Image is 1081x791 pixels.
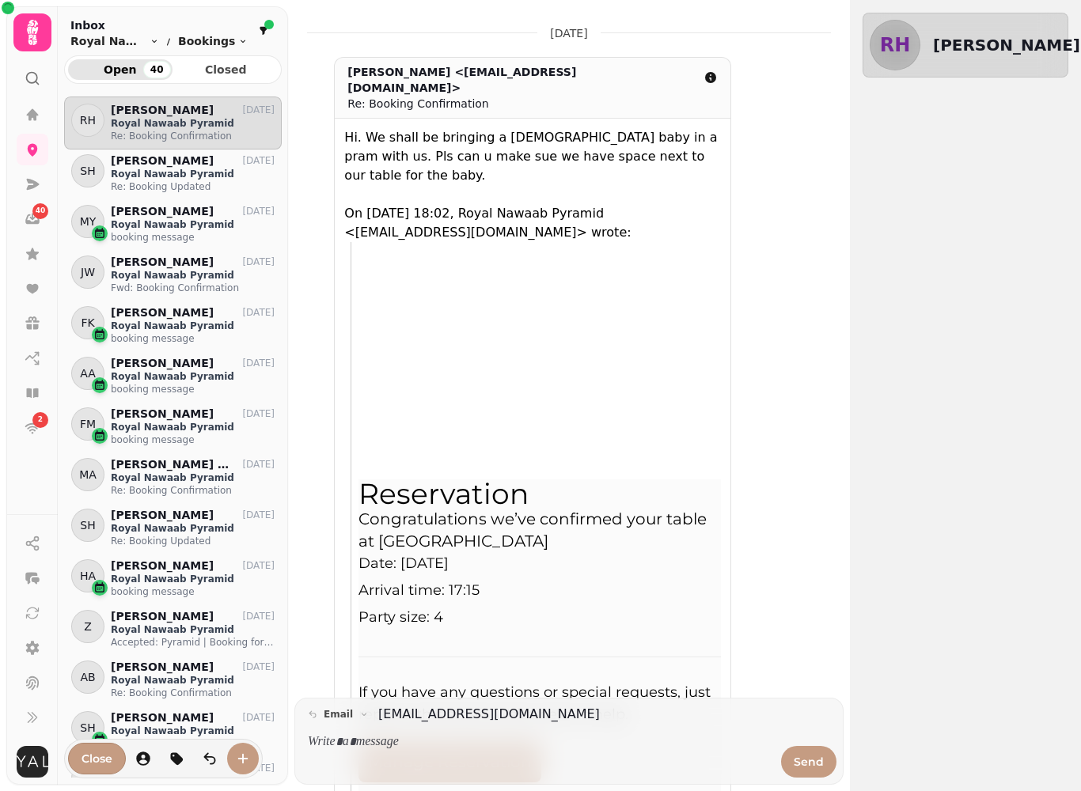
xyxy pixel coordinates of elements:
p: Royal Nawaab Pyramid [111,674,275,687]
p: Royal Nawaab Pyramid [111,320,275,332]
p: [PERSON_NAME] [111,559,214,573]
p: [PERSON_NAME] [111,711,214,725]
p: [DATE] [242,104,275,116]
img: brand logo [438,346,641,375]
button: is-read [194,743,226,774]
span: Open [81,64,160,75]
button: filter [254,21,273,40]
nav: breadcrumb [70,33,248,49]
span: AB [80,669,95,685]
p: booking message [111,332,275,345]
p: [PERSON_NAME] [111,255,214,269]
p: booking message [111,383,275,395]
p: Royal Nawaab Pyramid [111,623,275,636]
span: RH [880,36,911,55]
p: Arrival time: 17:15 [358,579,722,601]
a: [EMAIL_ADDRESS][DOMAIN_NAME] [378,705,600,724]
span: 40 [36,206,46,217]
button: email [302,705,375,724]
p: [PERSON_NAME] and [PERSON_NAME] [111,458,233,471]
span: MY [80,214,97,229]
p: Re: Booking Updated [111,180,275,193]
span: SH [80,517,95,533]
button: User avatar [13,746,51,778]
span: HA [80,568,96,584]
span: Send [794,756,824,767]
p: [PERSON_NAME] [111,610,214,623]
p: [DATE] [242,559,275,572]
h3: Congratulations we’ve confirmed your table at [GEOGRAPHIC_DATA] [358,508,722,552]
span: FK [81,315,94,331]
p: [DATE] [242,306,275,319]
p: Fwd: Booking Confirmation [111,282,275,294]
p: Date: [DATE] [358,552,722,574]
p: Royal Nawaab Pyramid [111,218,275,231]
span: Closed [187,64,266,75]
p: If you have any questions or special requests, just reply to this email. We’re here to help. [358,681,722,725]
p: Accepted: Pyramid | Booking for Zulaikha @ [DATE] 7:45pm - 9:15pm (UTC) ([EMAIL_ADDRESS][DOMAIN_N... [111,636,275,649]
p: Royal Nawaab Pyramid [111,421,275,433]
span: SH [80,163,95,179]
span: FM [80,416,96,432]
p: [DATE] [242,610,275,623]
p: [PERSON_NAME] [111,154,214,168]
p: [PERSON_NAME] [111,357,214,370]
p: Royal Nawaab Pyramid [111,725,275,737]
p: Re: Booking Confirmation [111,484,275,497]
span: RH [80,112,96,128]
a: 40 [17,203,48,235]
p: [DATE] [242,205,275,218]
p: Royal Nawaab Pyramid [111,573,275,585]
h2: [PERSON_NAME] [933,34,1080,56]
p: [PERSON_NAME] [111,104,214,117]
p: Royal Nawaab Pyramid [111,269,275,282]
p: booking message [111,433,275,446]
span: AA [80,365,96,381]
p: Royal Nawaab Pyramid [111,471,275,484]
p: Royal Nawaab Pyramid [111,370,275,383]
span: Z [84,619,92,634]
p: Re: Booking Confirmation [111,687,275,699]
span: MA [79,467,97,483]
button: Royal Nawaab Pyramid [70,33,159,49]
p: [PERSON_NAME] [111,306,214,320]
p: [DATE] [242,255,275,268]
p: [DATE] [242,509,275,521]
p: [DATE] [242,154,275,167]
button: tag-thread [161,743,192,774]
h2: Inbox [70,17,248,33]
div: [PERSON_NAME] <[EMAIL_ADDRESS][DOMAIN_NAME]> [347,64,688,96]
button: create-convo [227,743,259,774]
span: 2 [38,414,43,426]
p: [PERSON_NAME] [111,660,214,674]
button: Bookings [178,33,248,49]
span: Close [82,753,112,764]
p: [DATE] [550,25,587,41]
button: Open40 [68,59,173,80]
div: 40 [143,61,171,78]
a: 2 [17,412,48,444]
p: booking message [111,585,275,598]
p: Re: Booking Confirmation [111,130,275,142]
p: [DATE] [242,458,275,471]
p: Royal Nawaab Pyramid [111,522,275,535]
p: [DATE] [242,407,275,420]
p: Party size: 4 [358,606,722,628]
div: Re: Booking Confirmation [347,96,688,112]
button: detail [697,64,724,91]
p: [DATE] [242,357,275,369]
h2: Reservation [358,479,722,508]
p: booking message [111,231,275,244]
p: [PERSON_NAME] [111,205,214,218]
span: SH [80,720,95,736]
p: Royal Nawaab Pyramid [111,117,275,130]
p: [PERSON_NAME] [111,407,214,421]
p: [PERSON_NAME] [111,509,214,522]
span: Royal Nawaab Pyramid [70,33,146,49]
img: User avatar [17,746,48,778]
p: [DATE] [242,711,275,724]
button: Send [781,746,836,778]
p: [DATE] [242,660,275,673]
p: Re: Booking Updated [111,535,275,547]
div: Hi. We shall be bringing a [DEMOGRAPHIC_DATA] baby in a pram with us. Pls can u make sue we have ... [344,128,721,185]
